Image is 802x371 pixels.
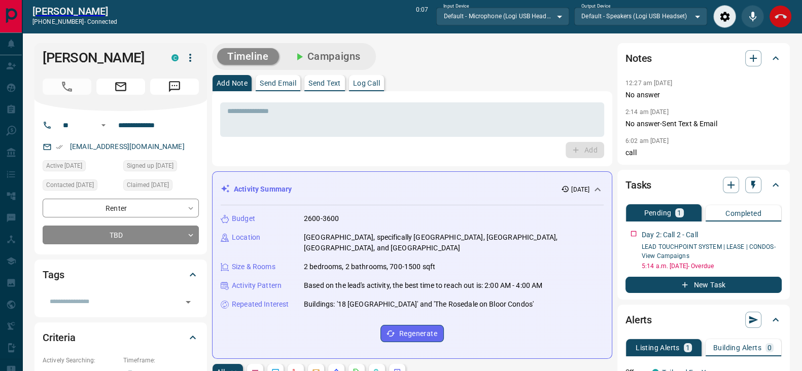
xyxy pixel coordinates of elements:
div: Thu Aug 07 2025 [43,179,118,194]
p: Based on the lead's activity, the best time to reach out is: 2:00 AM - 4:00 AM [304,280,542,291]
div: Tags [43,263,199,287]
button: Open [97,119,110,131]
div: Notes [625,46,782,70]
p: Activity Summary [234,184,292,195]
p: 6:02 am [DATE] [625,137,669,144]
div: TBD [43,226,199,244]
div: Alerts [625,308,782,332]
span: Signed up [DATE] [127,161,173,171]
div: Tue Aug 05 2025 [123,179,199,194]
p: Size & Rooms [232,262,275,272]
button: Regenerate [380,325,444,342]
div: Mute [741,5,764,28]
a: [EMAIL_ADDRESS][DOMAIN_NAME] [70,142,185,151]
p: Add Note [217,80,248,87]
h2: Notes [625,50,652,66]
div: Tue Aug 05 2025 [43,160,118,174]
div: Default - Microphone (Logi USB Headset) [436,8,569,25]
p: Send Email [260,80,296,87]
p: Timeframe: [123,356,199,365]
p: Location [232,232,260,243]
p: call [625,147,782,158]
div: condos.ca [171,54,179,61]
div: Renter [43,199,199,217]
h2: Tags [43,267,64,283]
label: Output Device [581,3,610,10]
p: Log Call [353,80,380,87]
p: [GEOGRAPHIC_DATA], specifically [GEOGRAPHIC_DATA], [GEOGRAPHIC_DATA], [GEOGRAPHIC_DATA], and [GEO... [304,232,604,253]
h2: Alerts [625,312,652,328]
p: 12:27 am [DATE] [625,80,672,87]
span: Active [DATE] [46,161,82,171]
p: 1 [686,344,690,351]
p: No answer-Sent Text & Email [625,119,782,129]
p: [DATE] [571,185,589,194]
p: Listing Alerts [636,344,680,351]
h1: [PERSON_NAME] [43,50,156,66]
p: Buildings: '18 [GEOGRAPHIC_DATA]' and 'The Rosedale on Bloor Condos' [304,299,534,310]
div: Activity Summary[DATE] [221,180,604,199]
button: New Task [625,277,782,293]
p: Budget [232,213,255,224]
p: Send Text [308,80,341,87]
div: Criteria [43,325,199,350]
div: Audio Settings [713,5,736,28]
button: Open [181,295,195,309]
p: 1 [677,209,681,216]
p: 2600-3600 [304,213,339,224]
button: Campaigns [283,48,371,65]
button: Timeline [217,48,279,65]
p: 0:07 [416,5,428,28]
h2: Tasks [625,177,651,193]
p: 5:14 a.m. [DATE] - Overdue [642,262,782,271]
p: No answer [625,90,782,100]
p: Building Alerts [713,344,761,351]
p: Pending [644,209,671,216]
p: Actively Searching: [43,356,118,365]
span: Contacted [DATE] [46,180,94,190]
span: Message [150,79,199,95]
a: LEAD TOUCHPOINT SYSTEM | LEASE | CONDOS- View Campaigns [642,243,776,259]
p: 2 bedrooms, 2 bathrooms, 700-1500 sqft [304,262,435,272]
div: Default - Speakers (Logi USB Headset) [574,8,707,25]
p: Repeated Interest [232,299,289,310]
span: connected [87,18,117,25]
p: Day 2: Call 2 - Call [642,230,698,240]
svg: Email Verified [56,143,63,151]
h2: Criteria [43,329,76,346]
p: 0 [768,344,772,351]
p: 2:14 am [DATE] [625,108,669,116]
span: Claimed [DATE] [127,180,169,190]
a: [PERSON_NAME] [32,5,117,17]
span: Email [96,79,145,95]
p: Activity Pattern [232,280,282,291]
p: Completed [725,210,761,217]
span: Call [43,79,91,95]
p: [PHONE_NUMBER] - [32,17,117,26]
div: Fri Jul 18 2025 [123,160,199,174]
div: Tasks [625,173,782,197]
div: End Call [769,5,792,28]
label: Input Device [443,3,469,10]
